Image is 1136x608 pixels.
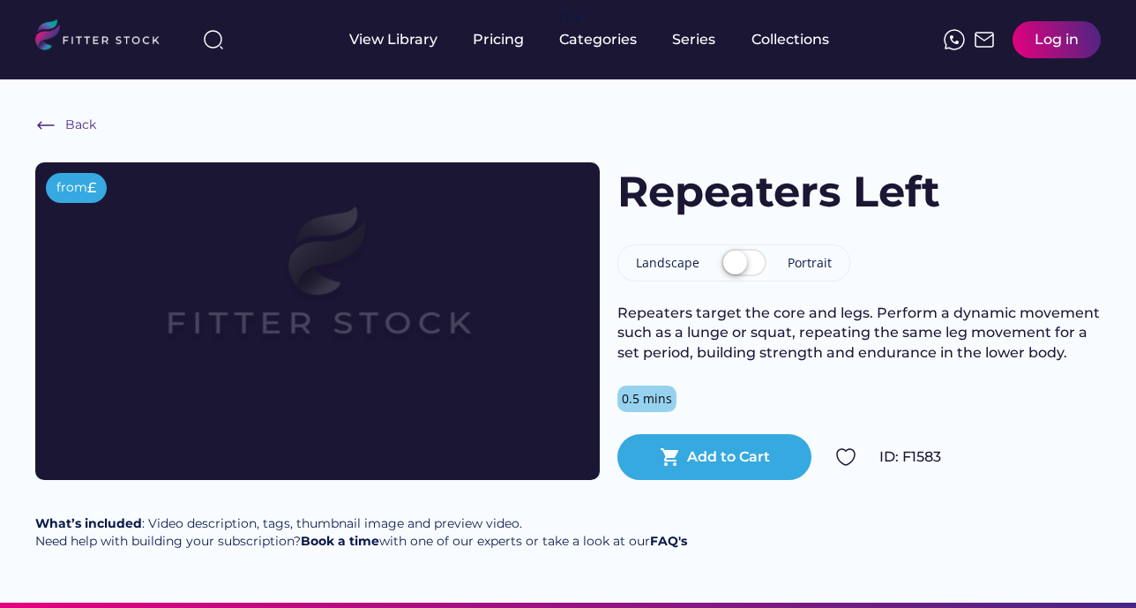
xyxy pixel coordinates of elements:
img: Frame%2079%20%281%29.svg [92,162,543,417]
div: ID: F1583 [879,447,1101,467]
div: Collections [751,30,829,49]
div: Back [65,116,96,134]
img: meteor-icons_whatsapp%20%281%29.svg [944,29,965,50]
div: 0.5 mins [622,390,672,408]
div: Pricing [473,30,524,49]
div: £ [87,178,96,198]
div: Log in [1035,30,1079,49]
img: LOGO.svg [35,19,175,56]
div: Portrait [788,254,832,272]
div: Add to Cart [687,447,770,467]
img: Frame%20%286%29.svg [35,115,56,136]
div: fvck [559,9,582,26]
a: FAQ's [650,533,687,549]
div: from [56,179,87,197]
div: Landscape [636,254,699,272]
strong: What’s included [35,515,142,531]
div: : Video description, tags, thumbnail image and preview video. Need help with building your subscr... [35,515,687,550]
button: shopping_cart [660,447,681,468]
div: Categories [559,30,637,49]
img: Frame%2051.svg [974,29,995,50]
div: Repeaters target the core and legs. Perform a dynamic movement such as a lunge or squat, repeatin... [617,304,1101,363]
div: View Library [349,30,437,49]
h1: Repeaters Left [617,162,940,221]
img: search-normal%203.svg [203,29,224,50]
img: Group%201000002324.svg [835,447,856,468]
div: Series [672,30,716,49]
a: Book a time [301,533,379,549]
